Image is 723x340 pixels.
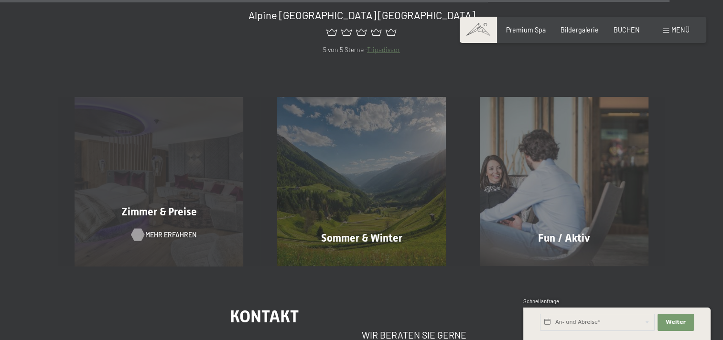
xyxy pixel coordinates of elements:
a: BUCHEN [614,26,640,34]
button: Weiter [658,314,694,331]
span: Schnellanfrage [523,298,559,304]
a: Tripadivsor [367,45,400,53]
p: 5 von 5 Sterne - [75,44,648,55]
a: Wellnesshotel Südtirol SCHWARZENSTEIN - Wellnessurlaub in den Alpen, Wandern und Wellness Zimmer ... [58,97,260,266]
span: Menü [671,26,690,34]
span: Sommer & Winter [321,232,402,244]
span: Alpine [GEOGRAPHIC_DATA] [GEOGRAPHIC_DATA] [248,9,475,21]
span: Fun / Aktiv [538,232,590,244]
a: Wellnesshotel Südtirol SCHWARZENSTEIN - Wellnessurlaub in den Alpen, Wandern und Wellness Fun / A... [463,97,665,266]
span: Kontakt [230,307,299,326]
span: Zimmer & Preise [121,206,197,218]
a: Premium Spa [506,26,546,34]
a: Wellnesshotel Südtirol SCHWARZENSTEIN - Wellnessurlaub in den Alpen, Wandern und Wellness Sommer ... [260,97,463,266]
span: Weiter [666,319,686,326]
a: Bildergalerie [561,26,599,34]
span: Mehr erfahren [145,230,196,240]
